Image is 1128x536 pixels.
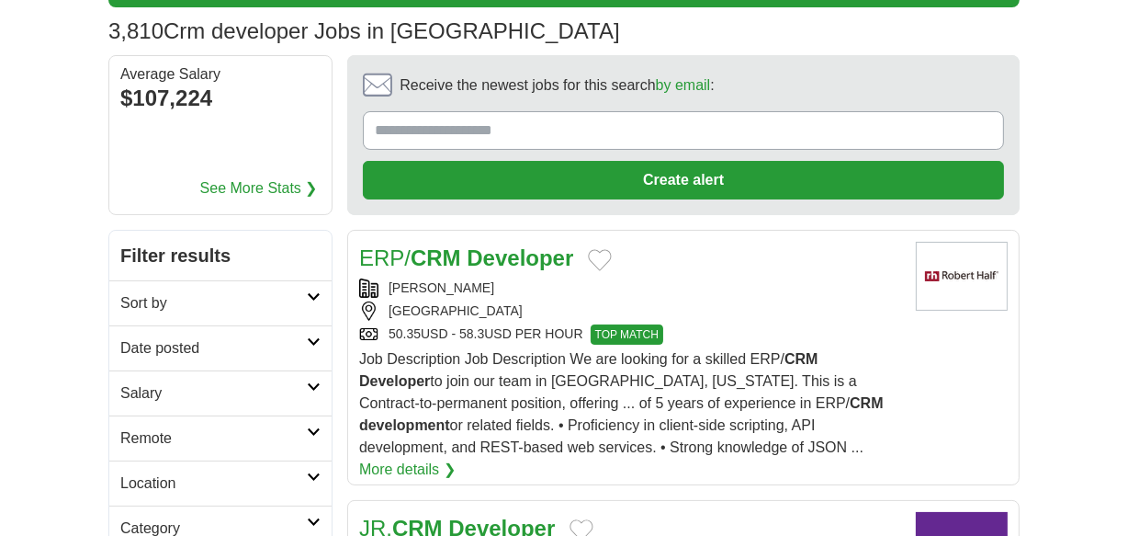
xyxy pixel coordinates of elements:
[411,245,461,270] strong: CRM
[467,245,573,270] strong: Developer
[120,382,307,405] h2: Salary
[200,177,318,200] a: See More Stats ❯
[656,77,711,93] a: by email
[108,15,164,48] span: 3,810
[359,417,450,433] strong: development
[389,280,494,295] a: [PERSON_NAME]
[850,395,883,411] strong: CRM
[120,67,321,82] div: Average Salary
[109,461,332,506] a: Location
[109,416,332,461] a: Remote
[120,292,307,314] h2: Sort by
[359,351,884,455] span: Job Description Job Description We are looking for a skilled ERP/ to join our team in [GEOGRAPHIC...
[363,161,1004,200] button: Create alert
[120,428,307,450] h2: Remote
[109,371,332,416] a: Salary
[359,325,901,345] div: 50.35USD - 58.3USD PER HOUR
[120,82,321,115] div: $107,224
[109,325,332,371] a: Date posted
[109,280,332,325] a: Sort by
[784,351,818,367] strong: CRM
[108,18,620,43] h1: Crm developer Jobs in [GEOGRAPHIC_DATA]
[916,242,1008,311] img: Robert Half logo
[400,74,714,97] span: Receive the newest jobs for this search :
[588,249,612,271] button: Add to favorite jobs
[359,302,901,321] div: [GEOGRAPHIC_DATA]
[359,459,456,481] a: More details ❯
[359,245,573,270] a: ERP/CRM Developer
[120,337,307,359] h2: Date posted
[359,373,430,389] strong: Developer
[591,325,663,345] span: TOP MATCH
[109,231,332,280] h2: Filter results
[120,473,307,495] h2: Location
